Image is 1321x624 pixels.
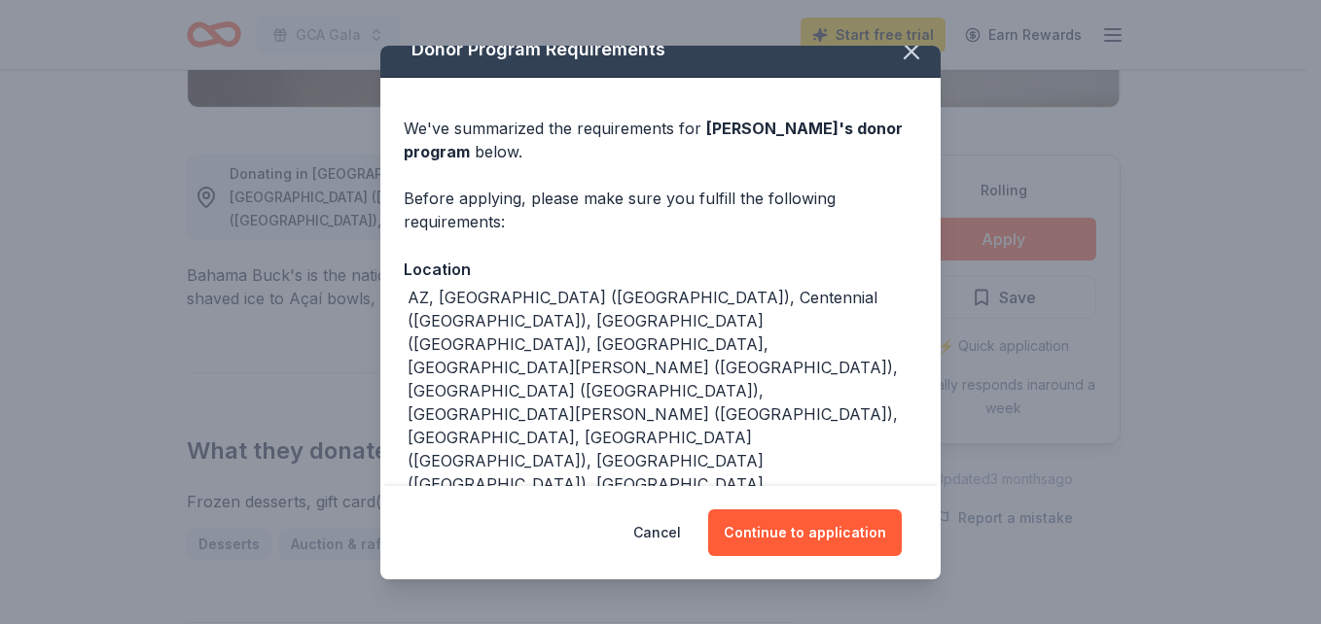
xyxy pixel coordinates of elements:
div: Donor Program Requirements [380,22,941,78]
button: Cancel [633,509,681,556]
div: Before applying, please make sure you fulfill the following requirements: [404,187,917,233]
div: We've summarized the requirements for below. [404,117,917,163]
div: AZ, [GEOGRAPHIC_DATA] ([GEOGRAPHIC_DATA]), Centennial ([GEOGRAPHIC_DATA]), [GEOGRAPHIC_DATA] ([GE... [408,286,917,566]
button: Continue to application [708,509,902,556]
div: Location [404,257,917,282]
